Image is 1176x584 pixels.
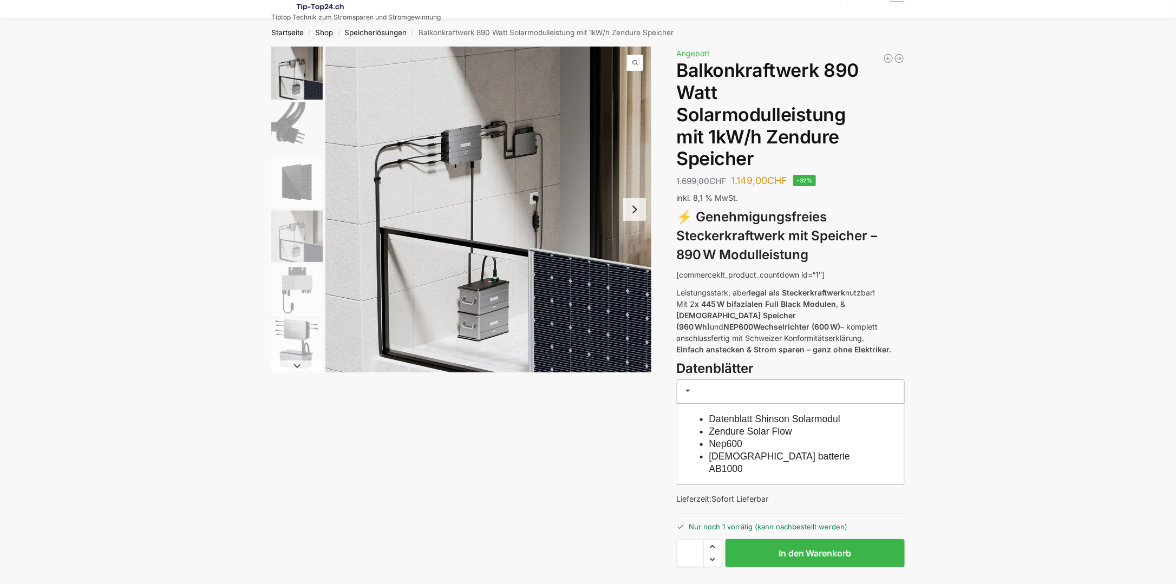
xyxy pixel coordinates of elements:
[677,494,769,503] span: Lieferzeit:
[271,360,323,371] button: Next slide
[407,29,419,37] span: /
[768,175,788,186] span: CHF
[724,322,841,331] strong: NEP600Wechselrichter (600 W)
[325,47,651,372] li: 1 / 6
[731,175,788,186] bdi: 1.149,00
[883,53,894,64] a: Balkonkraftwerk 890 Watt Solarmodulleistung mit 2kW/h Zendure Speicher
[269,47,323,101] li: 1 / 6
[793,175,816,186] span: -32%
[315,28,333,37] a: Shop
[695,299,837,309] strong: x 445 W bifazialen Full Black Modulen
[677,287,905,355] p: Leistungsstark, aber nutzbar! Mit 2 , & und – komplett anschlussfertig mit Schweizer Konformitäts...
[677,359,905,378] h3: Datenblätter
[271,265,323,316] img: nep-microwechselrichter-600w
[325,47,651,372] a: Znedure solar flow Batteriespeicher fuer BalkonkraftwerkeZnedure solar flow Batteriespeicher fuer...
[271,211,323,262] img: Zendure-solar-flow-Batteriespeicher für Balkonkraftwerke
[271,156,323,208] img: Maysun
[623,198,646,221] button: Next slide
[677,176,727,186] bdi: 1.699,00
[677,311,796,331] strong: [DEMOGRAPHIC_DATA] Speicher (960 Wh)
[704,553,722,567] span: Reduce quantity
[709,414,841,424] a: Datenblatt Shinson Solarmodul
[749,288,846,297] strong: legal als Steckerkraftwerk
[709,426,793,437] a: Zendure Solar Flow
[894,53,905,64] a: Steckerkraftwerk mit 4 KW Speicher und 8 Solarmodulen mit 3600 Watt
[677,514,905,533] p: Nur noch 1 vorrätig (kann nachbestellt werden)
[304,29,315,37] span: /
[709,438,743,449] a: Nep600
[325,47,651,372] img: Zendure-solar-flow-Batteriespeicher für Balkonkraftwerke
[271,319,323,370] img: Zendure-Solaflow
[252,18,924,47] nav: Breadcrumb
[269,209,323,263] li: 4 / 6
[677,345,892,354] strong: Einfach anstecken & Strom sparen – ganz ohne Elektriker.
[271,102,323,154] img: Anschlusskabel-3meter_schweizer-stecker
[269,155,323,209] li: 3 / 6
[269,317,323,371] li: 6 / 6
[704,540,722,554] span: Increase quantity
[712,494,769,503] span: Sofort Lieferbar
[677,208,905,264] h3: ⚡ Genehmigungsfreies Steckerkraftwerk mit Speicher – 890 W Modulleistung
[271,47,323,100] img: Zendure-solar-flow-Batteriespeicher für Balkonkraftwerke
[345,28,407,37] a: Speicherlösungen
[269,263,323,317] li: 5 / 6
[726,539,905,567] button: In den Warenkorb
[677,49,710,58] span: Angebot!
[677,193,739,202] span: inkl. 8,1 % MwSt.
[677,60,905,170] h1: Balkonkraftwerk 890 Watt Solarmodulleistung mit 1kW/h Zendure Speicher
[709,451,850,474] a: [DEMOGRAPHIC_DATA] batterie AB1000
[333,29,344,37] span: /
[677,269,905,280] p: [commercekit_product_countdown id=“1″]
[710,176,727,186] span: CHF
[269,101,323,155] li: 2 / 6
[677,539,704,567] input: Produktmenge
[271,14,441,21] p: Tiptop Technik zum Stromsparen und Stromgewinnung
[271,28,304,37] a: Startseite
